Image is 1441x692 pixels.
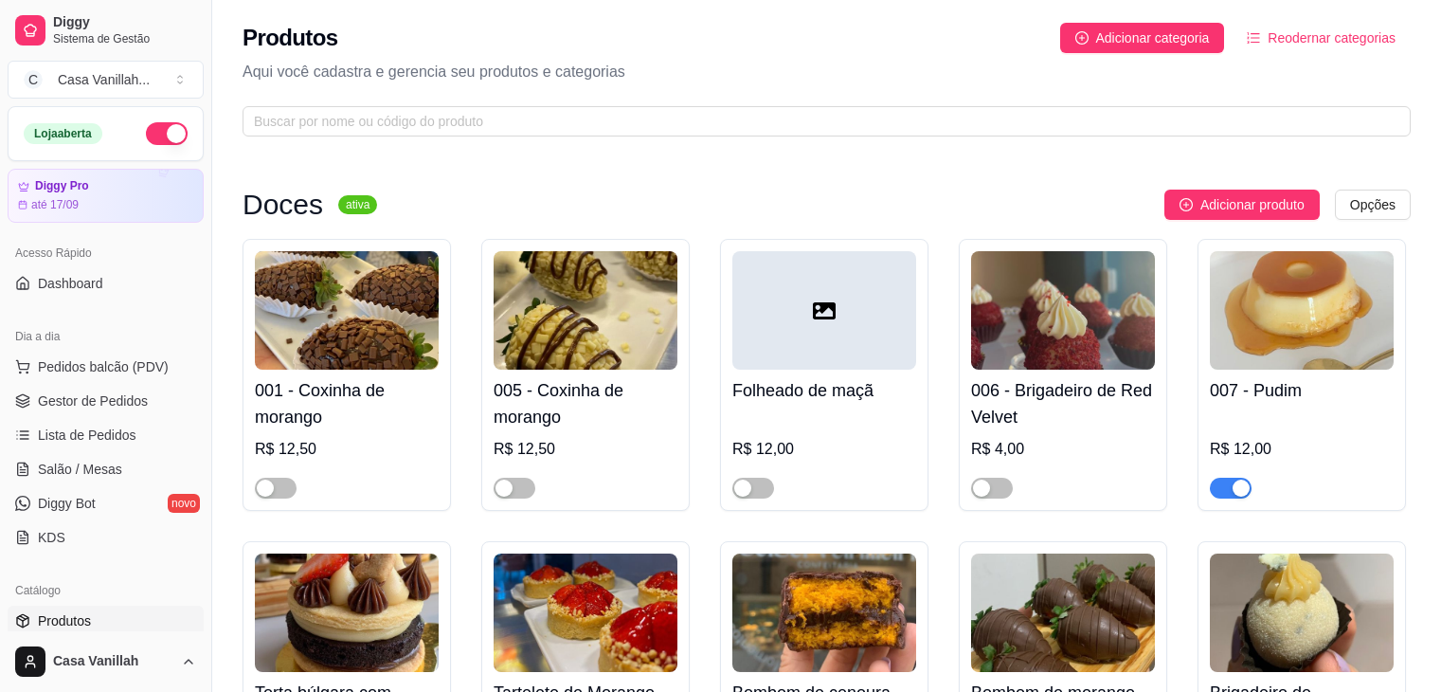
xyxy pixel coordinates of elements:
button: Select a team [8,61,204,99]
a: Diggy Botnovo [8,488,204,519]
span: Reodernar categorias [1268,27,1396,48]
a: Gestor de Pedidos [8,386,204,416]
img: product-image [494,251,677,370]
button: Pedidos balcão (PDV) [8,352,204,382]
span: C [24,70,43,89]
input: Buscar por nome ou código do produto [254,111,1384,132]
h4: 006 - Brigadeiro de Red Velvet [971,377,1155,430]
a: Salão / Mesas [8,454,204,484]
span: Opções [1350,194,1396,215]
span: Diggy Bot [38,494,96,513]
h4: 001 - Coxinha de morango [255,377,439,430]
div: Loja aberta [24,123,102,144]
div: R$ 12,50 [255,438,439,461]
img: product-image [255,251,439,370]
p: Aqui você cadastra e gerencia seu produtos e categorias [243,61,1411,83]
span: Adicionar produto [1200,194,1305,215]
span: Gestor de Pedidos [38,392,148,410]
h4: 005 - Coxinha de morango [494,377,677,430]
span: KDS [38,528,65,547]
div: Casa Vanillah ... [58,70,150,89]
span: Sistema de Gestão [53,31,196,46]
span: Adicionar categoria [1096,27,1210,48]
div: R$ 4,00 [971,438,1155,461]
button: Casa Vanillah [8,639,204,684]
img: product-image [971,251,1155,370]
span: Produtos [38,611,91,630]
a: KDS [8,522,204,553]
a: DiggySistema de Gestão [8,8,204,53]
img: product-image [255,554,439,672]
img: product-image [971,554,1155,672]
div: Catálogo [8,575,204,606]
sup: ativa [338,195,377,214]
div: R$ 12,00 [1210,438,1394,461]
div: Acesso Rápido [8,238,204,268]
article: Diggy Pro [35,179,89,193]
span: Dashboard [38,274,103,293]
span: Lista de Pedidos [38,426,136,445]
h3: Doces [243,193,323,216]
h4: 007 - Pudim [1210,377,1394,404]
img: product-image [732,554,916,672]
a: Dashboard [8,268,204,299]
span: plus-circle [1180,198,1193,211]
img: product-image [494,554,677,672]
img: product-image [1210,251,1394,370]
a: Lista de Pedidos [8,420,204,450]
h2: Produtos [243,23,338,53]
a: Diggy Proaté 17/09 [8,169,204,223]
div: R$ 12,50 [494,438,677,461]
a: Produtos [8,606,204,636]
span: Diggy [53,14,196,31]
button: Opções [1335,190,1411,220]
div: R$ 12,00 [732,438,916,461]
div: Dia a dia [8,321,204,352]
button: Alterar Status [146,122,188,145]
button: Reodernar categorias [1232,23,1411,53]
span: Casa Vanillah [53,653,173,670]
article: até 17/09 [31,197,79,212]
span: plus-circle [1075,31,1089,45]
h4: Folheado de maçã [732,377,916,404]
button: Adicionar categoria [1060,23,1225,53]
img: product-image [1210,554,1394,672]
span: Pedidos balcão (PDV) [38,357,169,376]
span: ordered-list [1247,31,1260,45]
button: Adicionar produto [1164,190,1320,220]
span: Salão / Mesas [38,460,122,479]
